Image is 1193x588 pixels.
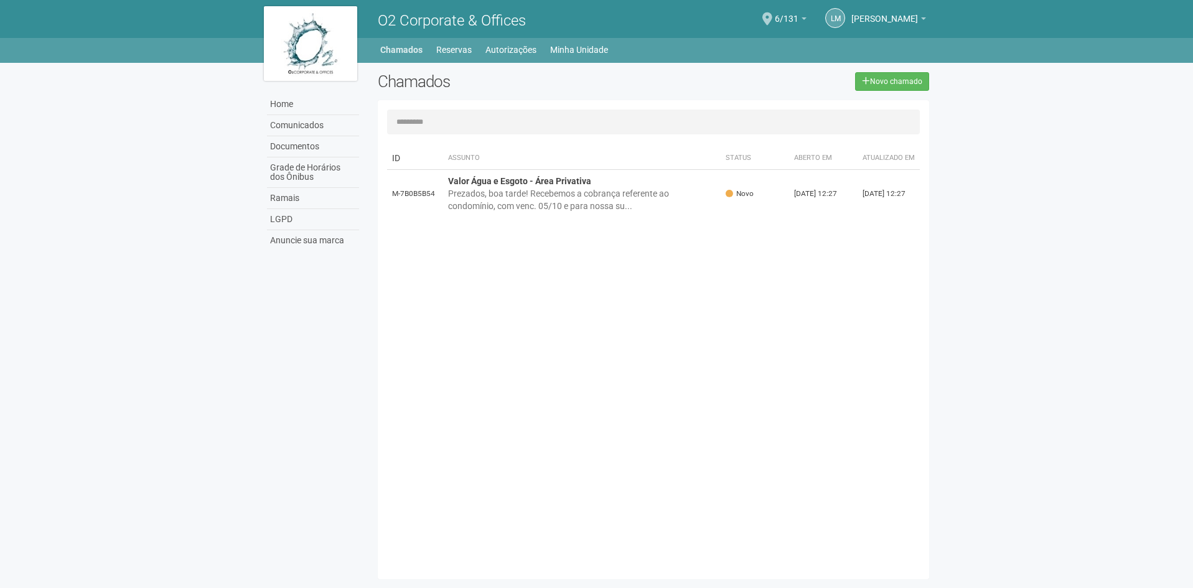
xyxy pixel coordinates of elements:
[721,147,789,170] th: Status
[550,41,608,58] a: Minha Unidade
[825,8,845,28] a: LM
[387,170,443,218] td: M-7B0B5B54
[443,147,721,170] th: Assunto
[726,189,754,199] span: Novo
[387,147,443,170] td: ID
[448,187,716,212] div: Prezados, boa tarde! Recebemos a cobrança referente ao condomínio, com venc. 05/10 e para nossa s...
[448,176,591,186] strong: Valor Água e Esgoto - Área Privativa
[775,2,798,24] span: 6/131
[789,170,858,218] td: [DATE] 12:27
[436,41,472,58] a: Reservas
[267,115,359,136] a: Comunicados
[855,72,929,91] a: Novo chamado
[378,72,597,91] h2: Chamados
[858,170,920,218] td: [DATE] 12:27
[789,147,858,170] th: Aberto em
[851,2,918,24] span: Lana Martins
[378,12,526,29] span: O2 Corporate & Offices
[267,157,359,188] a: Grade de Horários dos Ônibus
[267,136,359,157] a: Documentos
[264,6,357,81] img: logo.jpg
[775,16,807,26] a: 6/131
[267,188,359,209] a: Ramais
[267,209,359,230] a: LGPD
[267,94,359,115] a: Home
[485,41,536,58] a: Autorizações
[380,41,423,58] a: Chamados
[858,147,920,170] th: Atualizado em
[851,16,926,26] a: [PERSON_NAME]
[267,230,359,251] a: Anuncie sua marca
